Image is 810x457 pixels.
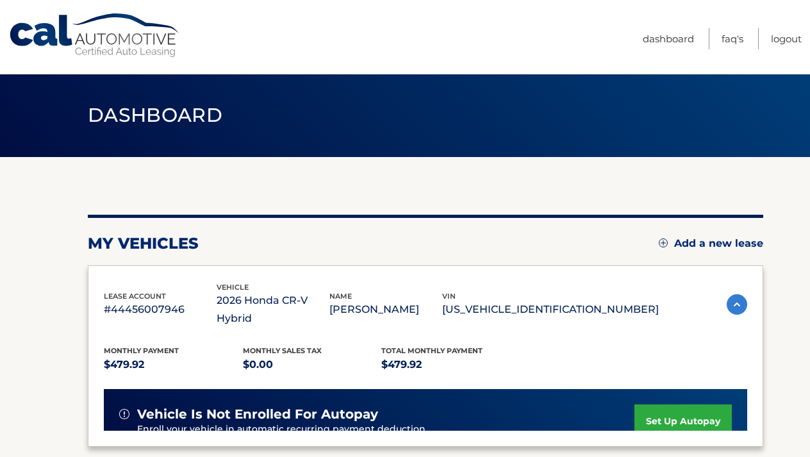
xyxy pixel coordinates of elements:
[217,292,329,328] p: 2026 Honda CR-V Hybrid
[8,13,181,58] a: Cal Automotive
[634,404,732,438] a: set up autopay
[104,346,179,355] span: Monthly Payment
[659,237,763,250] a: Add a new lease
[381,356,520,374] p: $479.92
[643,28,694,49] a: Dashboard
[217,283,249,292] span: vehicle
[104,301,217,319] p: #44456007946
[659,238,668,247] img: add.svg
[727,294,747,315] img: accordion-active.svg
[119,409,129,419] img: alert-white.svg
[329,301,442,319] p: [PERSON_NAME]
[88,103,222,127] span: Dashboard
[243,346,322,355] span: Monthly sales Tax
[104,356,243,374] p: $479.92
[442,301,659,319] p: [US_VEHICLE_IDENTIFICATION_NUMBER]
[329,292,352,301] span: name
[771,28,802,49] a: Logout
[104,292,166,301] span: lease account
[381,346,483,355] span: Total Monthly Payment
[442,292,456,301] span: vin
[137,406,378,422] span: vehicle is not enrolled for autopay
[137,422,634,436] p: Enroll your vehicle in automatic recurring payment deduction.
[243,356,382,374] p: $0.00
[88,234,199,253] h2: my vehicles
[722,28,743,49] a: FAQ's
